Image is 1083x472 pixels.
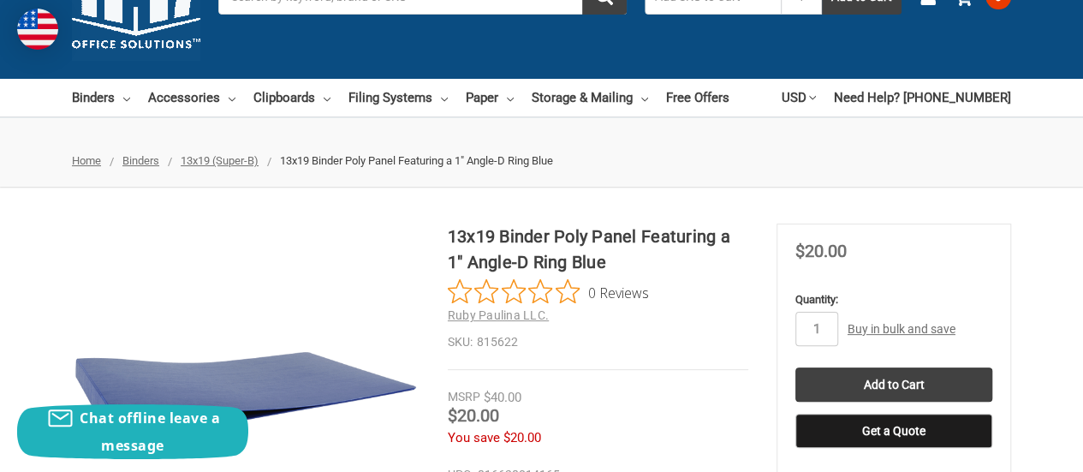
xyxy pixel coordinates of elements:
[280,154,553,167] span: 13x19 Binder Poly Panel Featuring a 1" Angle-D Ring Blue
[795,291,992,308] label: Quantity:
[466,79,514,117] a: Paper
[448,333,473,351] dt: SKU:
[503,430,541,445] span: $20.00
[795,241,847,261] span: $20.00
[942,426,1083,472] iframe: Google Customer Reviews
[72,154,101,167] a: Home
[782,79,816,117] a: USD
[253,79,330,117] a: Clipboards
[448,224,748,275] h1: 13x19 Binder Poly Panel Featuring a 1" Angle-D Ring Blue
[181,154,259,167] a: 13x19 (Super-B)
[448,333,748,351] dd: 815622
[448,405,499,426] span: $20.00
[795,414,992,448] button: Get a Quote
[448,388,480,406] div: MSRP
[17,9,58,50] img: duty and tax information for United States
[122,154,159,167] a: Binders
[848,322,955,336] a: Buy in bulk and save
[666,79,729,117] a: Free Offers
[588,279,649,305] span: 0 Reviews
[834,79,1011,117] a: Need Help? [PHONE_NUMBER]
[448,430,500,445] span: You save
[484,390,521,405] span: $40.00
[348,79,448,117] a: Filing Systems
[17,404,248,459] button: Chat offline leave a message
[448,308,549,322] a: Ruby Paulina LLC.
[148,79,235,117] a: Accessories
[72,79,130,117] a: Binders
[532,79,648,117] a: Storage & Mailing
[448,279,649,305] button: Rated 0 out of 5 stars from 0 reviews. Jump to reviews.
[80,409,220,455] span: Chat offline leave a message
[795,367,992,402] input: Add to Cart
